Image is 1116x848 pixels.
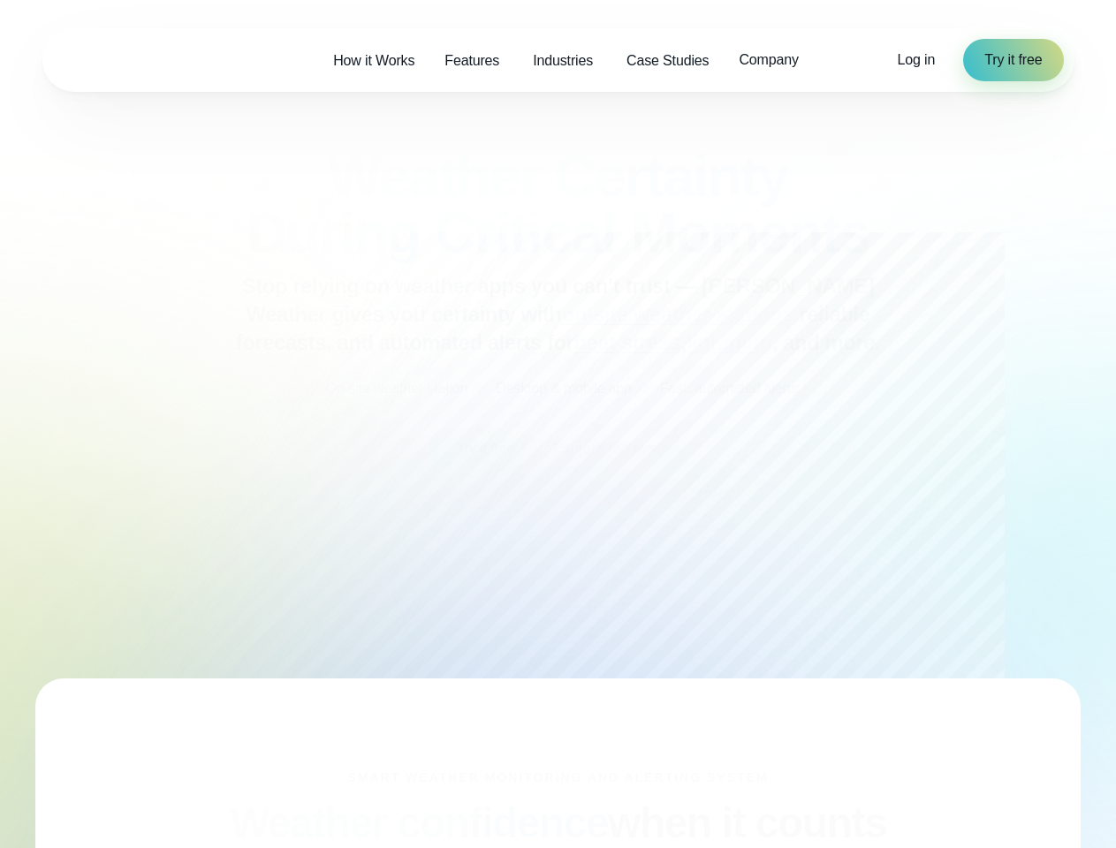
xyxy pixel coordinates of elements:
span: Industries [533,50,593,72]
span: Log in [898,52,936,67]
a: Case Studies [611,42,724,79]
span: Company [739,49,798,71]
a: Try it free [963,39,1063,81]
span: How it Works [333,50,414,72]
span: Try it free [984,49,1042,71]
span: Features [444,50,499,72]
a: How it Works [318,42,429,79]
a: Log in [898,49,936,71]
span: Case Studies [626,50,709,72]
